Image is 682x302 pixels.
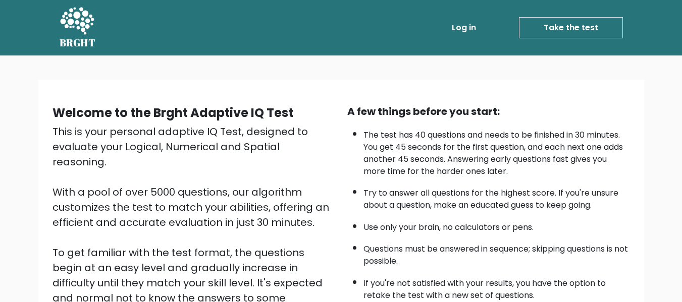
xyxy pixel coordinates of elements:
li: Try to answer all questions for the highest score. If you're unsure about a question, make an edu... [363,182,630,211]
li: Use only your brain, no calculators or pens. [363,216,630,233]
div: A few things before you start: [347,104,630,119]
a: Take the test [519,17,623,38]
li: Questions must be answered in sequence; skipping questions is not possible. [363,238,630,267]
a: BRGHT [60,4,96,51]
li: The test has 40 questions and needs to be finished in 30 minutes. You get 45 seconds for the firs... [363,124,630,177]
a: Log in [448,18,480,38]
h5: BRGHT [60,37,96,49]
li: If you're not satisfied with your results, you have the option to retake the test with a new set ... [363,272,630,301]
b: Welcome to the Brght Adaptive IQ Test [53,104,293,121]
